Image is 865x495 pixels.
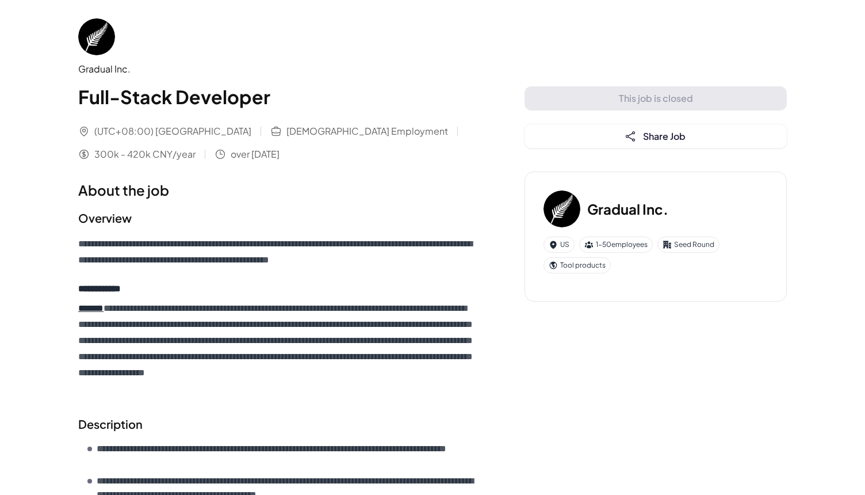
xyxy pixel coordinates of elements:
div: Tool products [544,257,611,273]
span: (UTC+08:00) [GEOGRAPHIC_DATA] [94,124,251,138]
div: Gradual Inc. [78,62,479,76]
img: Gr [544,191,580,227]
h3: Gradual Inc. [587,199,668,219]
div: Seed Round [657,237,719,253]
h2: Description [78,416,479,433]
img: Gr [78,18,115,55]
span: [DEMOGRAPHIC_DATA] Employment [286,124,448,138]
h1: About the job [78,180,479,200]
button: Share Job [525,124,787,148]
span: 300k - 420k CNY/year [94,147,196,161]
h2: Overview [78,210,479,227]
span: Share Job [643,130,686,142]
div: 1-50 employees [579,237,653,253]
span: over [DATE] [231,147,280,161]
h1: Full-Stack Developer [78,83,479,111]
div: US [544,237,575,253]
